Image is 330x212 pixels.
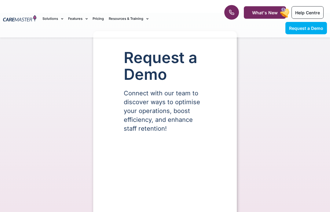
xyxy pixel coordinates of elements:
[42,9,210,29] nav: Menu
[291,6,324,19] a: Help Centre
[42,9,63,29] a: Solutions
[295,10,320,15] span: Help Centre
[285,22,327,34] a: Request a Demo
[244,6,286,19] a: What's New
[124,89,206,133] p: Connect with our team to discover ways to optimise your operations, boost efficiency, and enhance...
[289,26,323,31] span: Request a Demo
[252,10,278,15] span: What's New
[93,9,104,29] a: Pricing
[68,9,88,29] a: Features
[109,9,148,29] a: Resources & Training
[124,50,206,83] h1: Request a Demo
[3,15,36,23] img: CareMaster Logo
